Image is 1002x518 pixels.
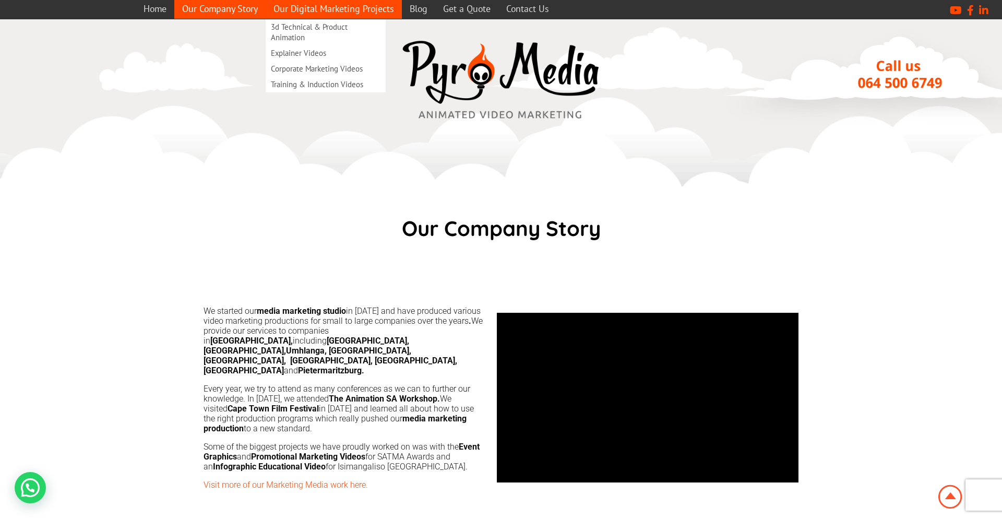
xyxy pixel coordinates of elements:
img: video marketing media company westville durban logo [397,35,605,125]
p: Every year, we try to attend as many conferences as we can to further our knowledge. In [DATE], w... [204,384,486,433]
a: 3d Technical & Product Animation [266,19,386,45]
b: [GEOGRAPHIC_DATA], [GEOGRAPHIC_DATA], [204,336,409,356]
a: Visit more of our Marketing Media work here. [204,480,368,490]
strong: Promotional Marketing Videos [251,452,365,462]
strong: Umhlanga, [GEOGRAPHIC_DATA], [GEOGRAPHIC_DATA], [GEOGRAPHIC_DATA], [GEOGRAPHIC_DATA], [GEOGRAPHIC... [204,346,457,375]
iframe: Need to increase web traffic and customer conversions? Video marketing is the way of the future! [497,313,798,482]
strong: Event Graphics [204,442,480,462]
a: Corporate Marketing Videos [266,61,386,77]
a: video marketing media company westville durban logo [397,35,605,127]
strong: The Animation SA Workshop. [329,394,440,404]
strong: [GEOGRAPHIC_DATA], [210,336,293,346]
p: We started our in [DATE] and have produced various video marketing productions for small to large... [204,306,486,375]
p: Some of the biggest projects we have proudly worked on was with the and for SATMA Awards and an f... [204,442,486,472]
img: Animation Studio South Africa [936,483,964,511]
strong: Cape Town Film Festival [228,404,319,414]
a: Explainer Videos [266,45,386,61]
b: Infographic Educational Video [213,462,326,472]
strong: . [469,316,471,326]
strong: media marketing studio [257,306,346,316]
a: Training & Induction Videos [266,77,386,92]
b: media marketing production [204,414,467,433]
strong: Pietermaritzburg. [298,366,364,375]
